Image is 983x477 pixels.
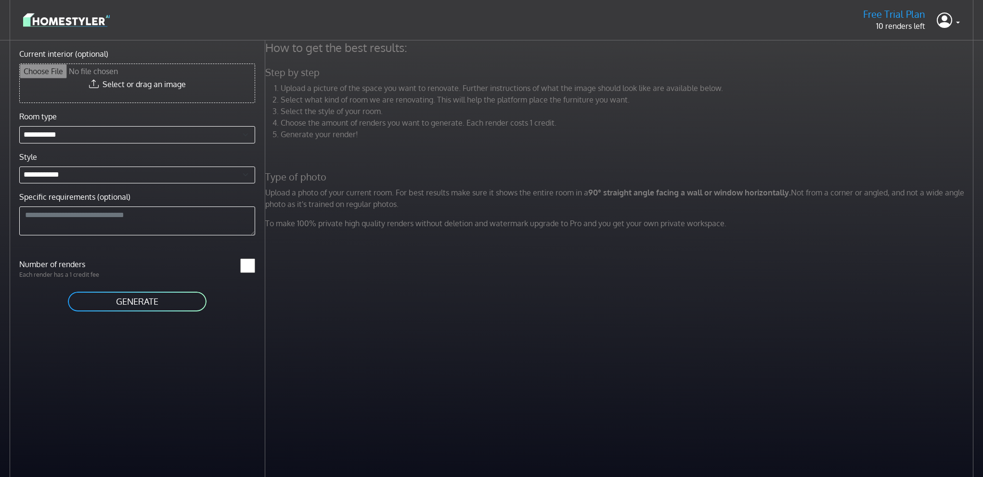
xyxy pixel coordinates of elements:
[281,105,976,117] li: Select the style of your room.
[259,40,982,55] h4: How to get the best results:
[259,187,982,210] p: Upload a photo of your current room. For best results make sure it shows the entire room in a Not...
[281,129,976,140] li: Generate your render!
[863,20,925,32] p: 10 renders left
[19,151,37,163] label: Style
[19,48,108,60] label: Current interior (optional)
[281,94,976,105] li: Select what kind of room we are renovating. This will help the platform place the furniture you w...
[13,270,137,279] p: Each render has a 1 credit fee
[259,218,982,229] p: To make 100% private high quality renders without deletion and watermark upgrade to Pro and you g...
[13,258,137,270] label: Number of renders
[588,188,791,197] strong: 90° straight angle facing a wall or window horizontally.
[281,82,976,94] li: Upload a picture of the space you want to renovate. Further instructions of what the image should...
[67,291,207,312] button: GENERATE
[281,117,976,129] li: Choose the amount of renders you want to generate. Each render costs 1 credit.
[259,171,982,183] h5: Type of photo
[19,111,57,122] label: Room type
[19,191,130,203] label: Specific requirements (optional)
[863,8,925,20] h5: Free Trial Plan
[259,66,982,78] h5: Step by step
[23,12,110,28] img: logo-3de290ba35641baa71223ecac5eacb59cb85b4c7fdf211dc9aaecaaee71ea2f8.svg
